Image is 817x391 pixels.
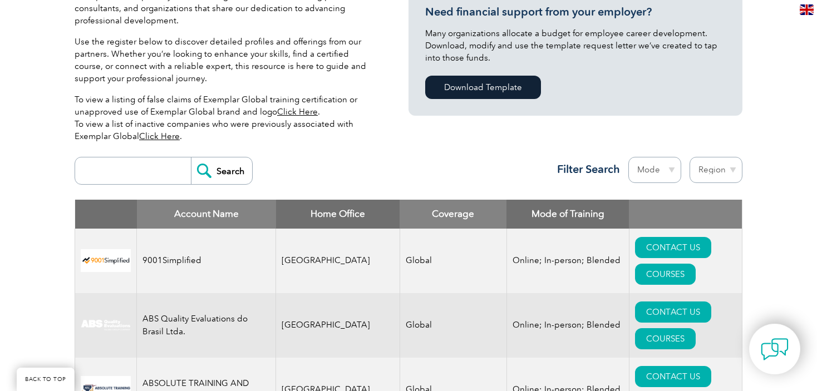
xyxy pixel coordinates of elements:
a: Download Template [425,76,541,99]
td: [GEOGRAPHIC_DATA] [276,293,400,358]
td: Online; In-person; Blended [506,293,629,358]
a: Click Here [139,131,180,141]
p: Use the register below to discover detailed profiles and offerings from our partners. Whether you... [75,36,375,85]
img: contact-chat.png [761,335,789,363]
p: Many organizations allocate a budget for employee career development. Download, modify and use th... [425,27,726,64]
td: Online; In-person; Blended [506,229,629,293]
th: Home Office: activate to sort column ascending [276,200,400,229]
img: en [800,4,814,15]
img: 37c9c059-616f-eb11-a812-002248153038-logo.png [81,249,131,272]
td: 9001Simplified [137,229,276,293]
td: Global [400,229,506,293]
input: Search [191,157,252,184]
td: ABS Quality Evaluations do Brasil Ltda. [137,293,276,358]
th: Account Name: activate to sort column descending [137,200,276,229]
p: To view a listing of false claims of Exemplar Global training certification or unapproved use of ... [75,93,375,142]
td: Global [400,293,506,358]
a: BACK TO TOP [17,368,75,391]
a: COURSES [635,328,696,349]
a: CONTACT US [635,301,711,323]
a: COURSES [635,264,696,285]
h3: Filter Search [550,162,620,176]
a: CONTACT US [635,366,711,387]
a: Click Here [277,107,318,117]
h3: Need financial support from your employer? [425,5,726,19]
td: [GEOGRAPHIC_DATA] [276,229,400,293]
img: c92924ac-d9bc-ea11-a814-000d3a79823d-logo.jpg [81,319,131,331]
th: Coverage: activate to sort column ascending [400,200,506,229]
a: CONTACT US [635,237,711,258]
th: Mode of Training: activate to sort column ascending [506,200,629,229]
th: : activate to sort column ascending [629,200,742,229]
